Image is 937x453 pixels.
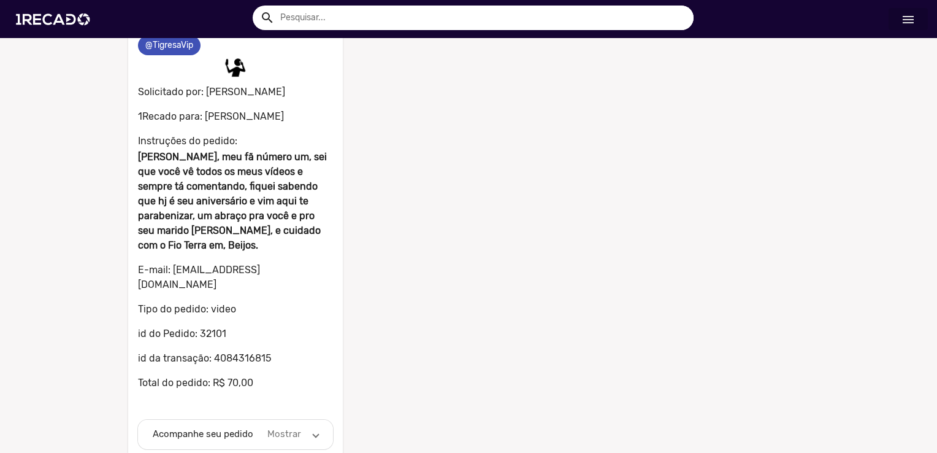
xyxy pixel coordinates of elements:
[256,6,277,28] button: Example home icon
[138,134,333,149] p: Instruções do pedido:
[260,10,275,25] mat-icon: Example home icon
[138,151,327,251] b: [PERSON_NAME], meu fã número um, sei que você vê todos os meus vídeos e sempre tá comentando, fiq...
[138,420,333,449] mat-expansion-panel-header: Acompanhe seu pedidoMostrar
[266,427,304,441] mat-panel-description: Mostrar
[138,302,333,317] p: Tipo do pedido: video
[138,263,333,292] p: E-mail: [EMAIL_ADDRESS][DOMAIN_NAME]
[153,427,256,441] mat-panel-title: Acompanhe seu pedido
[138,376,333,390] p: Total do pedido: R$ 70,00
[138,109,333,124] p: 1Recado para: [PERSON_NAME]
[138,36,201,55] mat-chip: @TigresaVip
[901,12,916,27] mat-icon: Início
[271,6,694,30] input: Pesquisar...
[223,55,248,80] img: placeholder.jpg
[138,327,333,341] p: id do Pedido: 32101
[138,351,333,366] p: id da transação: 4084316815
[138,82,333,99] p: Solicitado por: [PERSON_NAME]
